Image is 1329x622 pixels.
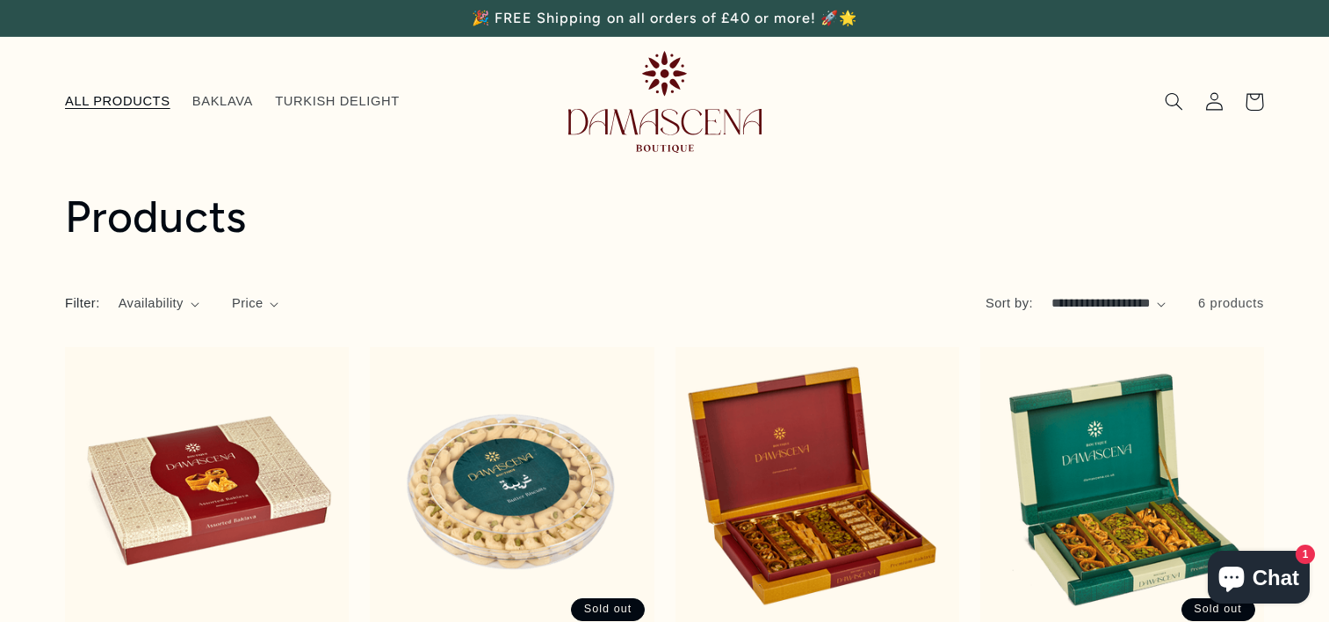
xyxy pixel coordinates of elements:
span: 6 products [1198,296,1264,310]
h2: Filter: [65,294,100,314]
span: ALL PRODUCTS [65,93,170,110]
inbox-online-store-chat: Shopify online store chat [1203,551,1315,608]
a: ALL PRODUCTS [54,83,181,121]
summary: Search [1153,82,1194,122]
a: BAKLAVA [181,83,264,121]
span: 🎉 FREE Shipping on all orders of £40 or more! 🚀🌟 [472,10,857,26]
span: Price [232,294,264,314]
img: Damascena Boutique [568,51,762,152]
a: Damascena Boutique [561,44,769,159]
label: Sort by: [986,296,1033,310]
span: Availability [119,294,184,314]
span: TURKISH DELIGHT [275,93,400,110]
summary: Price [232,294,279,314]
h1: Products [65,190,1264,245]
a: TURKISH DELIGHT [264,83,411,121]
span: BAKLAVA [192,93,253,110]
summary: Availability (0 selected) [119,294,200,314]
